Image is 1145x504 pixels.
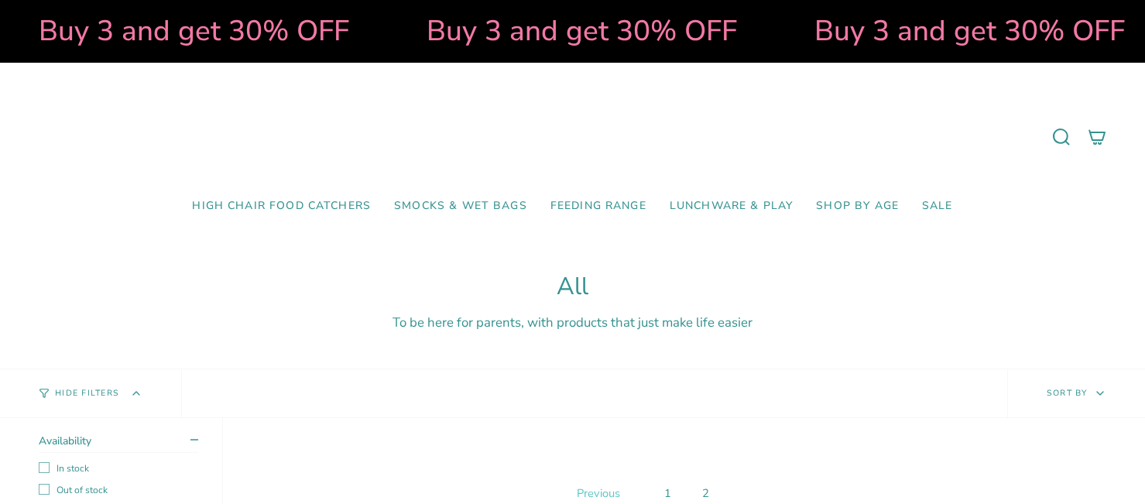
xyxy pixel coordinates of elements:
span: High Chair Food Catchers [192,200,371,213]
span: Smocks & Wet Bags [394,200,527,213]
a: Feeding Range [539,188,658,225]
span: Shop by Age [816,200,899,213]
a: SALE [910,188,965,225]
label: Out of stock [39,484,198,496]
strong: Buy 3 and get 30% OFF [35,12,345,50]
a: Smocks & Wet Bags [382,188,539,225]
a: Shop by Age [804,188,910,225]
a: 1 [658,482,677,504]
span: To be here for parents, with products that just make life easier [393,314,752,331]
span: Feeding Range [550,200,646,213]
button: Sort by [1007,369,1145,417]
a: High Chair Food Catchers [180,188,382,225]
span: Previous [577,485,620,501]
a: 2 [696,482,715,504]
span: Sort by [1047,387,1088,399]
strong: Buy 3 and get 30% OFF [423,12,733,50]
summary: Availability [39,434,198,453]
a: Mumma’s Little Helpers [439,86,706,188]
strong: Buy 3 and get 30% OFF [811,12,1121,50]
h1: All [39,273,1106,301]
a: Lunchware & Play [658,188,804,225]
span: SALE [922,200,953,213]
label: In stock [39,462,198,475]
span: Lunchware & Play [670,200,793,213]
span: Availability [39,434,91,448]
span: Hide Filters [55,389,119,398]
